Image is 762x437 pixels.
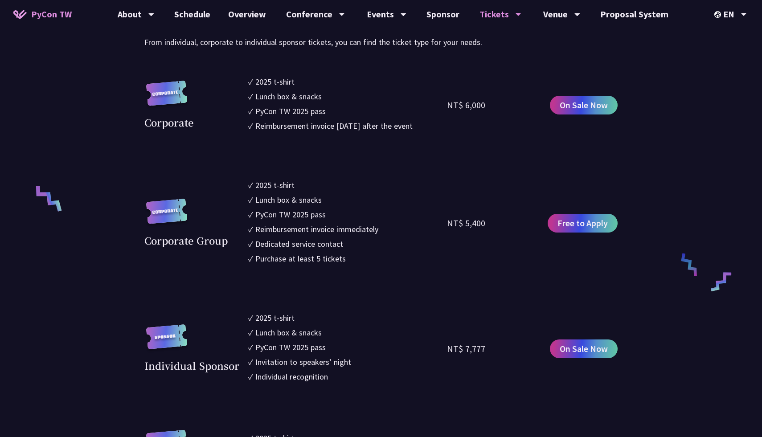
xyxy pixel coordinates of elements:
div: 2025 t-shirt [255,76,295,88]
div: Individual recognition [255,371,328,383]
li: ✓ [248,327,447,339]
img: corporate.a587c14.svg [144,81,189,115]
li: ✓ [248,253,447,265]
div: Reimbursement invoice [DATE] after the event [255,120,413,132]
a: On Sale Now [550,339,618,358]
li: ✓ [248,312,447,324]
div: Corporate [144,115,193,130]
img: sponsor.43e6a3a.svg [144,324,189,359]
li: ✓ [248,356,447,368]
div: Purchase at least 5 tickets [255,253,346,265]
div: NT$ 6,000 [447,98,485,112]
div: NT$ 5,400 [447,216,485,230]
span: Free to Apply [557,216,608,230]
div: Dedicated service contact [255,238,343,250]
a: On Sale Now [550,96,618,114]
li: ✓ [248,341,447,353]
p: From individual, corporate to individual sponsor tickets, you can find the ticket type for your n... [144,36,618,49]
div: Invitation to speakers’ night [255,356,351,368]
a: Free to Apply [548,214,618,233]
a: PyCon TW [4,3,81,25]
div: PyCon TW 2025 pass [255,341,326,353]
li: ✓ [248,76,447,88]
li: ✓ [248,371,447,383]
span: On Sale Now [560,98,608,112]
div: PyCon TW 2025 pass [255,208,326,221]
li: ✓ [248,194,447,206]
li: ✓ [248,238,447,250]
img: Locale Icon [714,11,723,18]
span: On Sale Now [560,342,608,355]
div: Lunch box & snacks [255,327,322,339]
div: NT$ 7,777 [447,342,485,355]
li: ✓ [248,90,447,102]
div: 2025 t-shirt [255,179,295,191]
li: ✓ [248,105,447,117]
span: PyCon TW [31,8,72,21]
div: PyCon TW 2025 pass [255,105,326,117]
img: corporate.a587c14.svg [144,199,189,233]
div: Lunch box & snacks [255,194,322,206]
li: ✓ [248,208,447,221]
div: Individual Sponsor [144,358,239,373]
div: Reimbursement invoice immediately [255,223,378,235]
li: ✓ [248,120,447,132]
img: Home icon of PyCon TW 2025 [13,10,27,19]
div: 2025 t-shirt [255,312,295,324]
div: Corporate Group [144,233,228,248]
li: ✓ [248,223,447,235]
div: Lunch box & snacks [255,90,322,102]
li: ✓ [248,179,447,191]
